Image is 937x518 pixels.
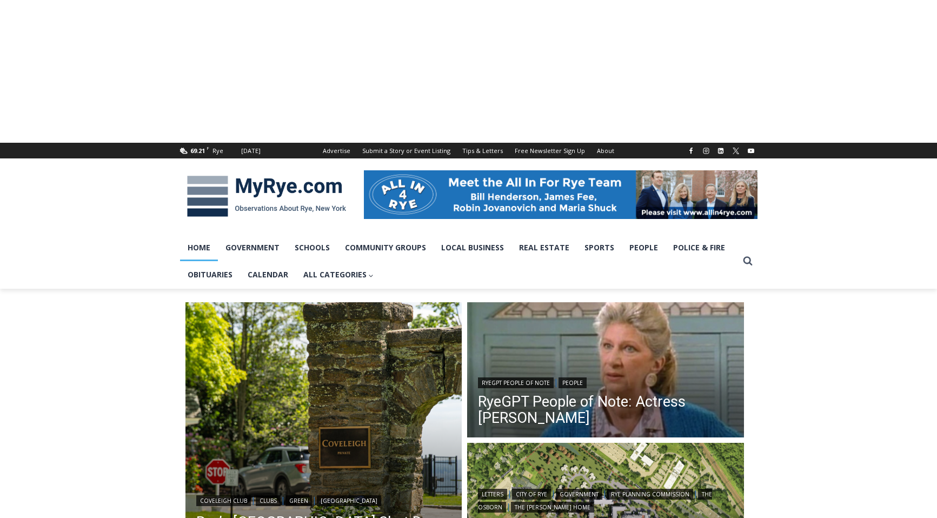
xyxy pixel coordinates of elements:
[180,261,240,288] a: Obituaries
[256,495,281,506] a: Clubs
[296,261,382,288] a: All Categories
[700,144,713,157] a: Instagram
[317,143,620,158] nav: Secondary Navigation
[577,234,622,261] a: Sports
[287,234,337,261] a: Schools
[666,234,733,261] a: Police & Fire
[478,487,733,513] div: | | | | |
[196,495,251,506] a: Coveleigh Club
[511,234,577,261] a: Real Estate
[317,495,381,506] a: [GEOGRAPHIC_DATA]
[559,377,587,388] a: People
[738,251,757,271] button: View Search Form
[745,144,757,157] a: YouTube
[180,234,218,261] a: Home
[478,377,554,388] a: RyeGPT People of Note
[591,143,620,158] a: About
[180,168,353,224] img: MyRye.com
[303,269,374,281] span: All Categories
[240,261,296,288] a: Calendar
[218,234,287,261] a: Government
[478,375,733,388] div: |
[207,145,209,151] span: F
[190,147,205,155] span: 69.21
[509,143,591,158] a: Free Newsletter Sign Up
[467,302,744,441] img: (PHOTO: Sheridan in an episode of ALF. Public Domain.)
[622,234,666,261] a: People
[180,234,738,289] nav: Primary Navigation
[729,144,742,157] a: X
[512,489,551,500] a: City of Rye
[285,495,312,506] a: Green
[456,143,509,158] a: Tips & Letters
[317,143,356,158] a: Advertise
[607,489,693,500] a: Rye Planning Commission
[356,143,456,158] a: Submit a Story or Event Listing
[241,146,261,156] div: [DATE]
[467,302,744,441] a: Read More RyeGPT People of Note: Actress Liz Sheridan
[364,170,757,219] img: All in for Rye
[556,489,602,500] a: Government
[196,493,451,506] div: | | |
[434,234,511,261] a: Local Business
[714,144,727,157] a: Linkedin
[511,502,594,513] a: The [PERSON_NAME] Home
[478,394,733,426] a: RyeGPT People of Note: Actress [PERSON_NAME]
[685,144,697,157] a: Facebook
[337,234,434,261] a: Community Groups
[212,146,223,156] div: Rye
[478,489,507,500] a: Letters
